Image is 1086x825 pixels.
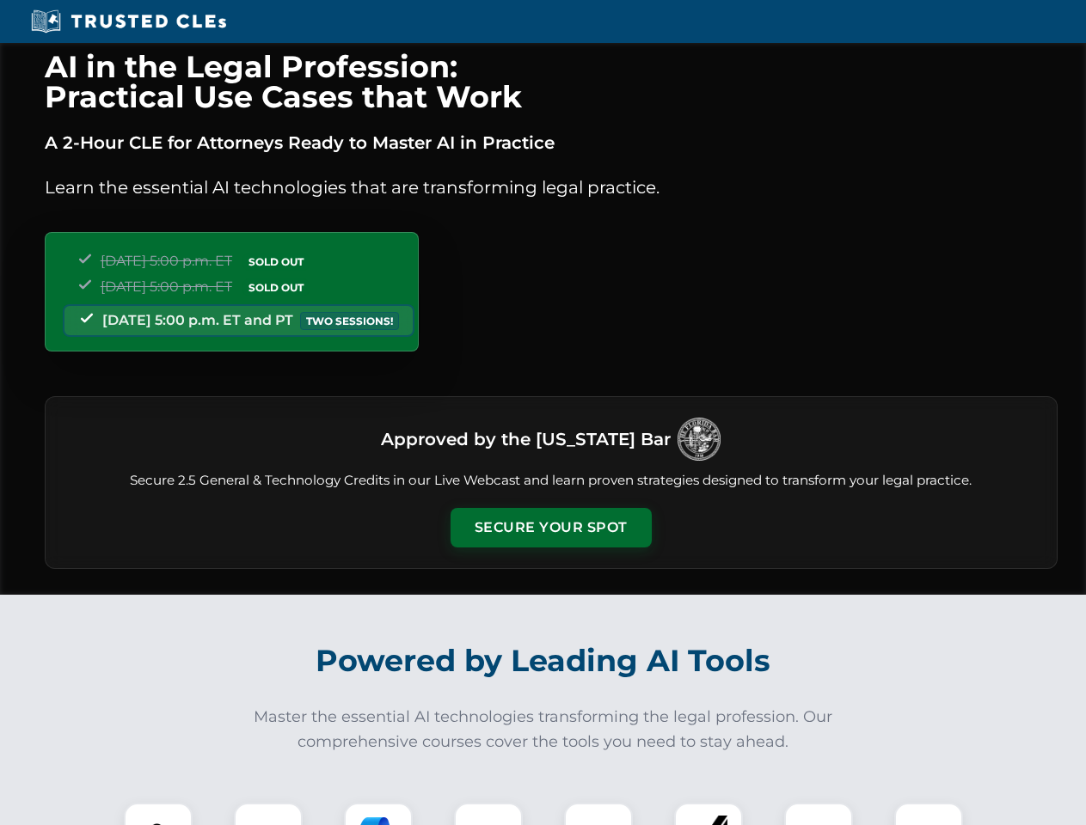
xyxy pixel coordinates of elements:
button: Secure Your Spot [451,508,652,547]
p: Master the essential AI technologies transforming the legal profession. Our comprehensive courses... [242,705,844,755]
h3: Approved by the [US_STATE] Bar [381,424,671,455]
img: Logo [678,418,721,461]
h1: AI in the Legal Profession: Practical Use Cases that Work [45,52,1058,112]
p: A 2-Hour CLE for Attorneys Ready to Master AI in Practice [45,129,1058,156]
span: SOLD OUT [242,278,310,296]
img: Trusted CLEs [26,9,231,34]
p: Secure 2.5 General & Technology Credits in our Live Webcast and learn proven strategies designed ... [66,471,1036,491]
span: SOLD OUT [242,253,310,271]
span: [DATE] 5:00 p.m. ET [101,278,232,295]
span: [DATE] 5:00 p.m. ET [101,253,232,269]
h2: Powered by Leading AI Tools [67,631,1020,691]
p: Learn the essential AI technologies that are transforming legal practice. [45,174,1058,201]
